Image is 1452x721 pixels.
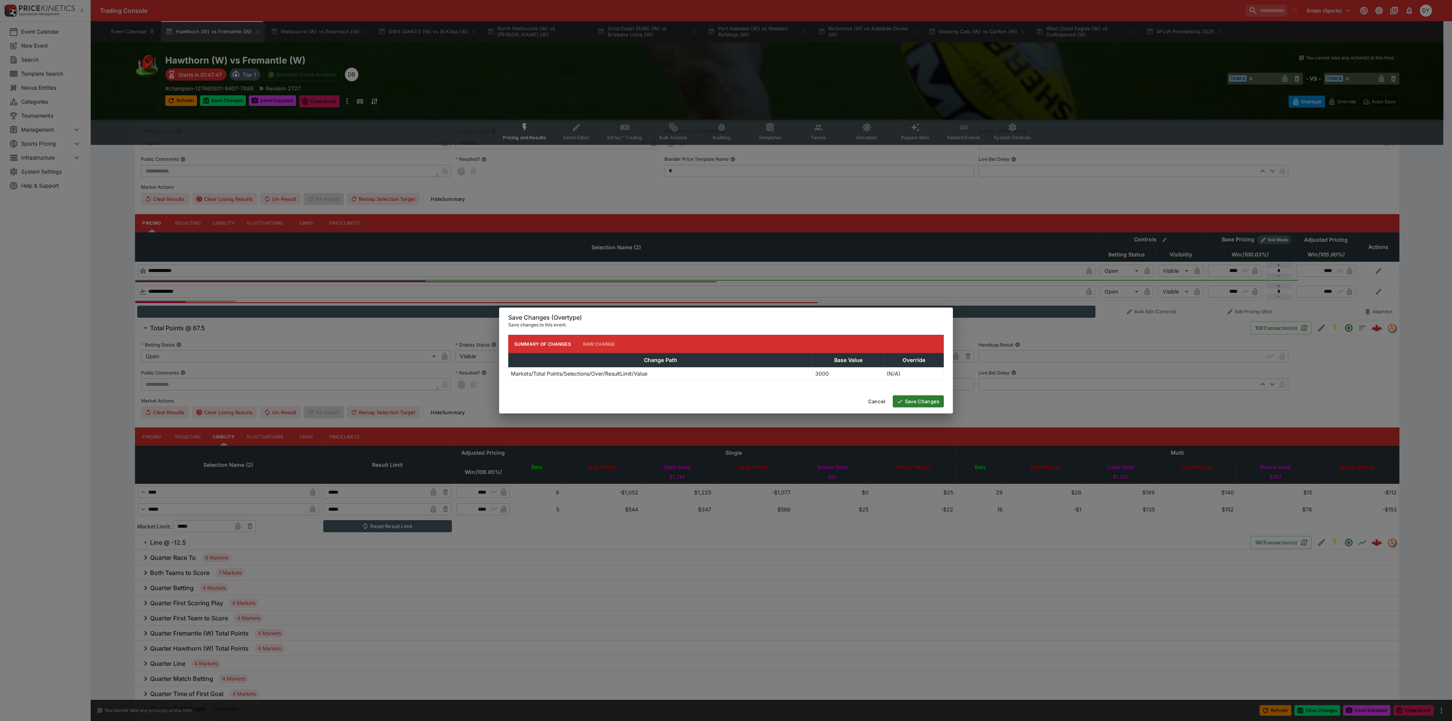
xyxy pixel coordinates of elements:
p: Markets/Total Points/Selections/Over/ResultLimit/Value [511,370,647,378]
button: Save Changes [893,395,944,407]
th: Change Path [509,353,813,367]
td: 3000 [813,367,884,380]
p: Save changes to this event. [508,321,944,329]
th: Override [884,353,943,367]
h6: Save Changes (Overtype) [508,314,944,322]
button: Cancel [864,395,890,407]
td: (N/A) [884,367,943,380]
th: Base Value [813,353,884,367]
button: Raw Change [577,335,621,353]
button: Summary of Changes [508,335,577,353]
